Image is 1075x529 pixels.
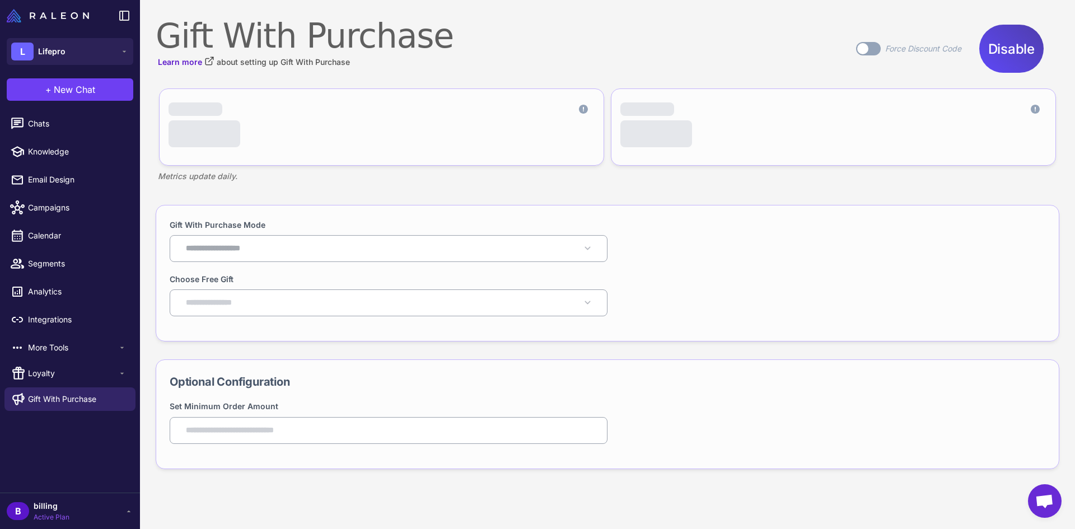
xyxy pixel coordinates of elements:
[7,78,133,101] button: +New Chat
[7,38,133,65] button: LLifepro
[4,308,135,331] a: Integrations
[7,9,89,22] img: Raleon Logo
[28,118,127,130] span: Chats
[988,31,1035,67] span: Disable
[1028,484,1062,518] div: Open chat
[158,56,214,68] a: Learn more
[4,112,135,135] a: Chats
[170,401,278,411] label: Set Minimum Order Amount
[38,45,66,58] span: Lifepro
[158,170,237,182] span: Metrics update daily.
[28,313,127,326] span: Integrations
[28,285,127,298] span: Analytics
[4,280,135,303] a: Analytics
[28,230,127,242] span: Calendar
[28,367,118,380] span: Loyalty
[170,373,1045,390] p: Optional Configuration
[885,43,961,55] div: Force Discount Code
[28,174,127,186] span: Email Design
[11,43,34,60] div: L
[4,387,135,411] a: Gift With Purchase
[28,341,118,354] span: More Tools
[4,252,135,275] a: Segments
[4,196,135,219] a: Campaigns
[28,146,127,158] span: Knowledge
[34,500,69,512] span: billing
[7,9,94,22] a: Raleon Logo
[170,219,265,231] label: Gift With Purchase Mode
[156,16,454,56] div: Gift With Purchase
[45,83,52,96] span: +
[170,273,233,285] label: Choose Free Gift
[28,258,127,270] span: Segments
[4,140,135,163] a: Knowledge
[7,502,29,520] div: B
[54,83,95,96] span: New Chat
[28,202,127,214] span: Campaigns
[4,168,135,191] a: Email Design
[217,56,350,68] span: about setting up Gift With Purchase
[34,512,69,522] span: Active Plan
[28,393,96,405] span: Gift With Purchase
[4,224,135,247] a: Calendar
